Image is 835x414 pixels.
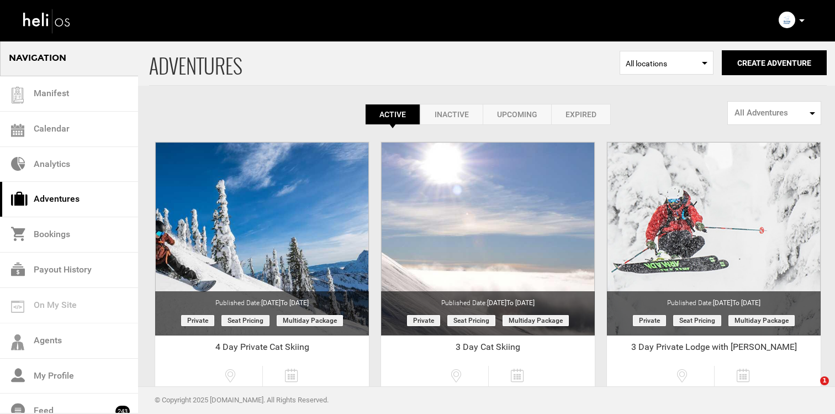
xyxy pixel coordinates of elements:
[155,341,369,358] div: 4 Day Private Cat Skiing
[734,107,807,119] span: All Adventures
[11,124,24,137] img: calendar.svg
[407,315,440,326] span: Private
[11,334,24,350] img: agents-icon.svg
[11,301,24,313] img: on_my_site.svg
[713,299,760,307] span: [DATE]
[420,104,483,125] a: Inactive
[551,104,611,125] a: Expired
[22,6,72,35] img: heli-logo
[281,299,309,307] span: to [DATE]
[633,315,666,326] span: Private
[381,291,595,308] div: Published Date:
[221,315,269,326] span: Seat Pricing
[620,51,714,75] span: Select box activate
[779,12,795,28] img: img_0ff4e6702feb5b161957f2ea789f15f4.png
[727,101,821,125] button: All Adventures
[181,315,214,326] span: Private
[487,299,535,307] span: [DATE]
[261,299,309,307] span: [DATE]
[9,87,26,103] img: guest-list.svg
[626,58,707,69] span: All locations
[381,341,595,358] div: 3 Day Cat Skiing
[607,291,821,308] div: Published Date:
[503,315,569,326] span: Multiday package
[797,376,824,403] iframe: Intercom live chat
[447,315,495,326] span: Seat Pricing
[732,299,760,307] span: to [DATE]
[483,104,551,125] a: Upcoming
[365,104,420,125] a: Active
[607,341,821,358] div: 3 Day Private Lodge with [PERSON_NAME]
[149,40,620,85] span: ADVENTURES
[673,315,721,326] span: Seat Pricing
[728,315,795,326] span: Multiday package
[277,315,343,326] span: Multiday package
[155,291,369,308] div: Published Date:
[506,299,535,307] span: to [DATE]
[820,376,829,385] span: 1
[722,50,827,75] button: Create Adventure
